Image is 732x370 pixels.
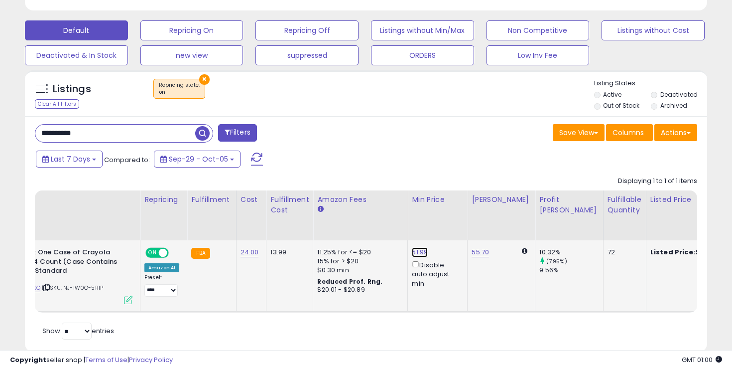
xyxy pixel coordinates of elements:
[608,248,638,257] div: 72
[191,194,232,205] div: Fulfillment
[412,259,460,288] div: Disable auto adjust min
[539,266,603,275] div: 9.56%
[10,356,173,365] div: seller snap | |
[129,355,173,365] a: Privacy Policy
[241,247,259,257] a: 24.00
[606,124,653,141] button: Columns
[51,154,90,164] span: Last 7 Days
[539,248,603,257] div: 10.32%
[603,101,639,110] label: Out of Stock
[317,205,323,214] small: Amazon Fees.
[660,90,698,99] label: Deactivated
[169,154,228,164] span: Sep-29 - Oct-05
[553,124,605,141] button: Save View
[140,45,244,65] button: new view
[270,248,305,257] div: 13.99
[104,155,150,165] span: Compared to:
[35,99,79,109] div: Clear All Filters
[546,257,567,265] small: (7.95%)
[255,20,359,40] button: Repricing Off
[539,194,599,215] div: Profit [PERSON_NAME]
[412,247,428,257] a: 51.99
[594,79,708,88] p: Listing States:
[618,177,697,186] div: Displaying 1 to 1 of 1 items
[487,20,590,40] button: Non Competitive
[317,286,400,294] div: $20.01 - $20.89
[159,89,200,96] div: on
[317,248,400,257] div: 11.25% for <= $20
[191,248,210,259] small: FBA
[270,194,309,215] div: Fulfillment Cost
[255,45,359,65] button: suppressed
[199,74,210,85] button: ×
[660,101,687,110] label: Archived
[25,45,128,65] button: Deactivated & In Stock
[241,194,262,205] div: Cost
[608,194,642,215] div: Fulfillable Quantity
[487,45,590,65] button: Low Inv Fee
[85,355,127,365] a: Terms of Use
[144,274,179,297] div: Preset:
[53,82,91,96] h5: Listings
[472,247,489,257] a: 55.70
[140,20,244,40] button: Repricing On
[36,151,103,168] button: Last 7 Days
[602,20,705,40] button: Listings without Cost
[317,277,382,286] b: Reduced Prof. Rng.
[154,151,241,168] button: Sep-29 - Oct-05
[42,284,103,292] span: | SKU: NJ-IW0O-5R1P
[472,194,531,205] div: [PERSON_NAME]
[654,124,697,141] button: Actions
[412,194,463,205] div: Min Price
[146,249,159,257] span: ON
[144,194,183,205] div: Repricing
[218,124,257,142] button: Filters
[317,257,400,266] div: 15% for > $20
[144,263,179,272] div: Amazon AI
[371,45,474,65] button: ORDERS
[682,355,722,365] span: 2025-10-13 01:00 GMT
[167,249,183,257] span: OFF
[317,194,403,205] div: Amazon Fees
[317,266,400,275] div: $0.30 min
[10,355,46,365] strong: Copyright
[159,81,200,96] span: Repricing state :
[650,247,696,257] b: Listed Price:
[522,248,527,254] i: Calculated using Dynamic Max Price.
[371,20,474,40] button: Listings without Min/Max
[612,128,644,138] span: Columns
[42,326,114,336] span: Show: entries
[603,90,621,99] label: Active
[25,20,128,40] button: Default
